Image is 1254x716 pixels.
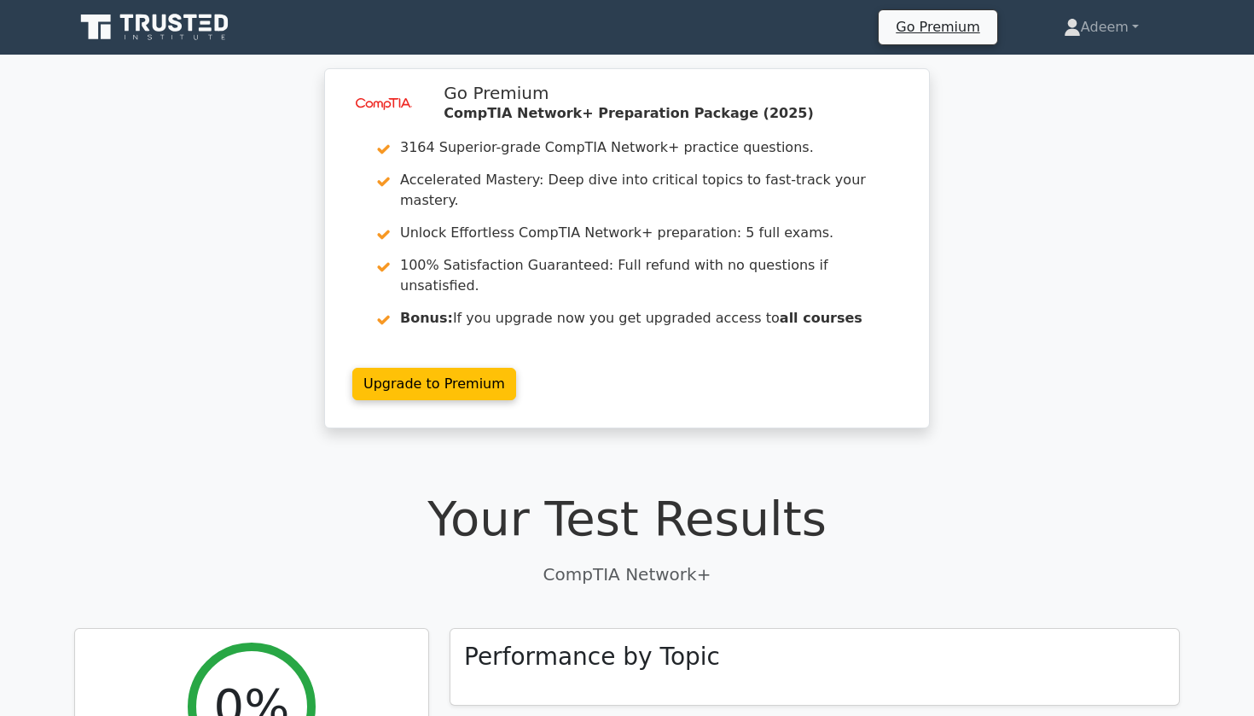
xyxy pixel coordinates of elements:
[352,368,516,400] a: Upgrade to Premium
[464,643,720,672] h3: Performance by Topic
[885,15,990,38] a: Go Premium
[1023,10,1180,44] a: Adeem
[74,490,1180,547] h1: Your Test Results
[74,562,1180,587] p: CompTIA Network+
